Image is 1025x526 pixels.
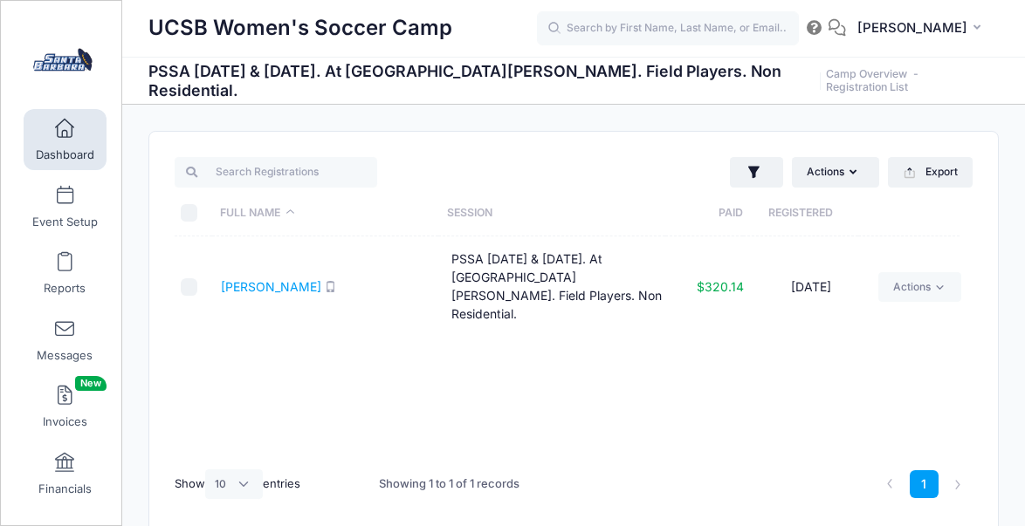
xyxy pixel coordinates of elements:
span: $320.14 [697,279,744,294]
span: New [75,376,107,391]
a: Registration List [826,81,908,94]
a: Camp Overview [826,68,907,81]
span: Reports [44,282,86,297]
a: Messages [24,310,107,371]
a: Actions [878,272,961,302]
th: Full Name: activate to sort column descending [212,190,439,236]
a: [PERSON_NAME] [221,279,321,294]
div: Showing 1 to 1 of 1 records [379,464,519,504]
select: Showentries [205,469,263,499]
a: Event Setup [24,176,107,237]
button: [PERSON_NAME] [846,9,999,49]
button: Export [888,157,973,187]
span: Event Setup [32,215,98,229]
input: Search Registrations [175,157,376,187]
label: Show entries [175,469,300,499]
i: SMS enabled [325,281,336,292]
a: Dashboard [24,109,107,170]
input: Search by First Name, Last Name, or Email... [537,11,799,46]
a: InvoicesNew [24,376,107,437]
a: Reports [24,243,107,304]
span: Financials [38,482,92,496]
td: [DATE] [752,236,870,338]
a: Financials [24,443,107,504]
span: Messages [37,348,93,363]
a: UCSB Women's Soccer Camp [1,18,123,101]
th: Paid: activate to sort column ascending [665,190,743,236]
span: Invoices [43,415,87,430]
th: Registered: activate to sort column ascending [743,190,859,236]
img: UCSB Women's Soccer Camp [30,27,95,92]
button: Actions [792,157,879,187]
a: 1 [910,470,939,499]
h1: PSSA [DATE] & [DATE]. At [GEOGRAPHIC_DATA][PERSON_NAME]. Field Players. Non Residential. [148,62,990,99]
th: Session: activate to sort column ascending [438,190,665,236]
span: Dashboard [36,148,94,163]
td: PSSA [DATE] & [DATE]. At [GEOGRAPHIC_DATA][PERSON_NAME]. Field Players. Non Residential. [443,236,673,338]
h1: UCSB Women's Soccer Camp [148,9,452,49]
span: [PERSON_NAME] [857,18,967,38]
